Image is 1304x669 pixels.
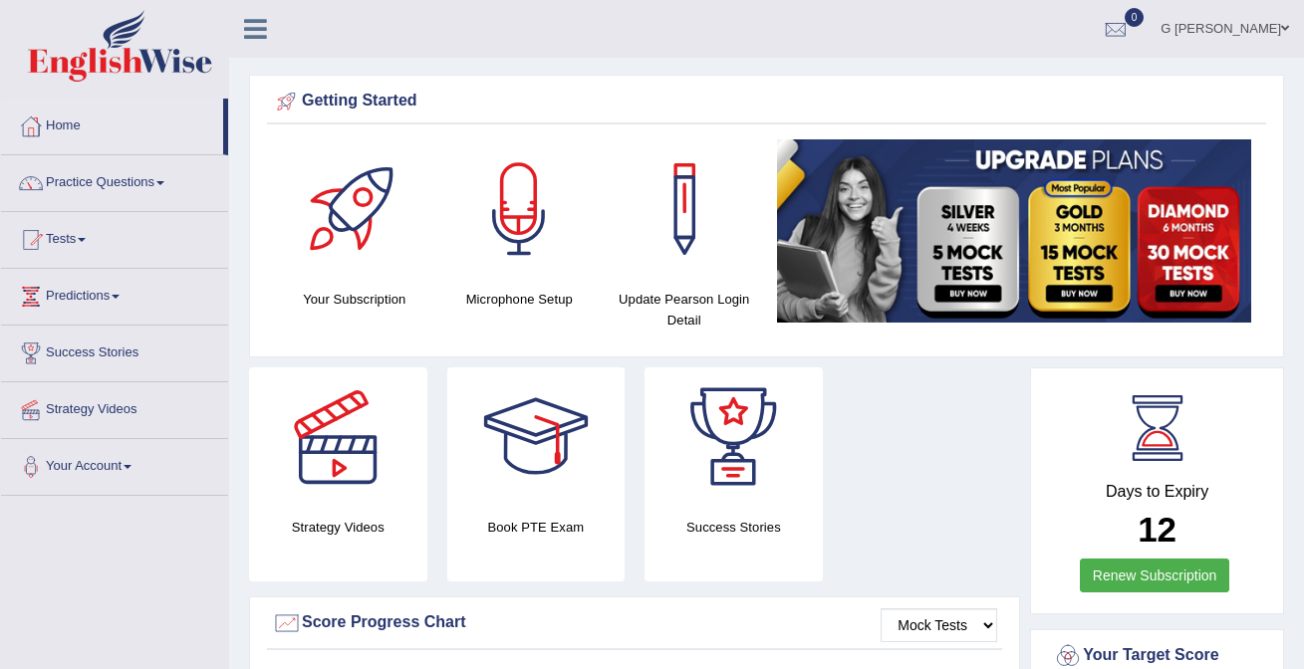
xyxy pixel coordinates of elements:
a: Your Account [1,439,228,489]
span: 0 [1125,8,1145,27]
h4: Update Pearson Login Detail [612,289,757,331]
h4: Success Stories [645,517,823,538]
a: Tests [1,212,228,262]
a: Home [1,99,223,148]
div: Getting Started [272,87,1261,116]
a: Strategy Videos [1,382,228,432]
div: Score Progress Chart [272,608,997,638]
a: Success Stories [1,326,228,375]
h4: Your Subscription [282,289,427,310]
img: small5.jpg [777,139,1252,323]
a: Renew Subscription [1080,558,1230,592]
a: Practice Questions [1,155,228,205]
b: 12 [1138,510,1176,549]
h4: Strategy Videos [249,517,427,538]
h4: Book PTE Exam [447,517,626,538]
h4: Microphone Setup [447,289,593,310]
a: Predictions [1,269,228,319]
h4: Days to Expiry [1053,483,1261,501]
